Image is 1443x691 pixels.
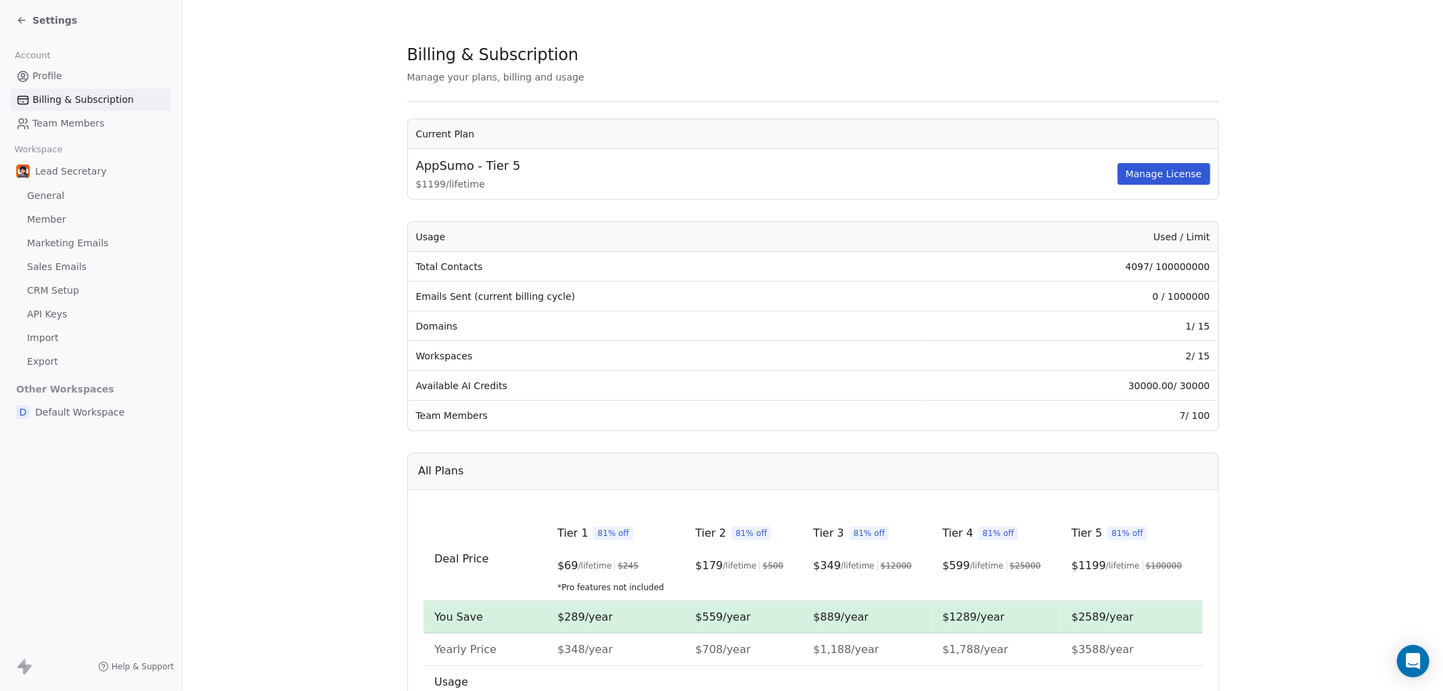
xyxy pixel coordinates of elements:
span: /lifetime [578,560,612,571]
a: Export [11,351,171,373]
span: $559/year [695,610,750,623]
span: Tier 4 [942,525,973,541]
span: D [16,405,30,419]
span: 81% off [1107,527,1147,540]
span: 81% off [731,527,771,540]
span: Tier 2 [695,525,725,541]
td: Total Contacts [408,252,923,282]
td: 7 / 100 [923,401,1218,430]
span: Manage your plans, billing and usage [407,72,585,83]
span: $1,188/year [813,643,879,656]
span: Sales Emails [27,260,87,274]
span: Team Members [32,116,104,131]
span: $ 500 [762,560,783,571]
td: 2 / 15 [923,341,1218,371]
span: You Save [434,610,483,623]
a: Marketing Emails [11,232,171,254]
div: Open Intercom Messenger [1397,645,1429,677]
span: Member [27,213,66,227]
span: $ 1199 [1071,558,1105,574]
a: Member [11,208,171,231]
span: CRM Setup [27,284,79,298]
td: Workspaces [408,341,923,371]
span: 81% off [849,527,889,540]
a: Billing & Subscription [11,89,171,111]
a: Profile [11,65,171,87]
span: Profile [32,69,62,83]
span: /lifetime [840,560,874,571]
a: Sales Emails [11,256,171,278]
span: Settings [32,14,77,27]
td: Team Members [408,401,923,430]
span: $ 599 [942,558,970,574]
span: Marketing Emails [27,236,108,250]
a: Settings [16,14,77,27]
span: Export [27,355,58,369]
span: $1289/year [942,610,1005,623]
span: /lifetime [1105,560,1139,571]
span: $289/year [557,610,613,623]
span: $ 1199 / lifetime [416,177,1115,191]
span: All Plans [418,463,463,479]
span: 81% off [593,527,633,540]
span: Default Workspace [35,405,124,419]
span: AppSumo - Tier 5 [416,157,521,175]
td: 1 / 15 [923,311,1218,341]
span: Lead Secretary [35,164,106,178]
span: Account [9,45,56,66]
span: $2589/year [1071,610,1133,623]
span: Billing & Subscription [407,45,578,65]
th: Usage [408,222,923,252]
span: Usage [434,675,468,688]
span: *Pro features not included [557,582,674,593]
span: $ 25000 [1009,560,1040,571]
span: $ 349 [813,558,841,574]
span: Yearly Price [434,643,497,656]
span: Import [27,331,58,345]
span: $ 100000 [1145,560,1182,571]
span: Help & Support [112,661,174,672]
span: $889/year [813,610,869,623]
td: 30000.00 / 30000 [923,371,1218,401]
button: Manage License [1118,163,1210,185]
td: Domains [408,311,923,341]
a: General [11,185,171,207]
span: $708/year [695,643,750,656]
span: /lifetime [723,560,756,571]
span: $1,788/year [942,643,1008,656]
td: Emails Sent (current billing cycle) [408,282,923,311]
td: Available AI Credits [408,371,923,401]
td: 0 / 1000000 [923,282,1218,311]
span: /lifetime [969,560,1003,571]
span: $ 12000 [880,560,911,571]
th: Used / Limit [923,222,1218,252]
span: Tier 3 [813,525,844,541]
span: General [27,189,64,203]
span: $348/year [557,643,613,656]
th: Current Plan [408,119,1218,149]
span: $3588/year [1071,643,1133,656]
span: $ 245 [618,560,639,571]
span: Tier 1 [557,525,588,541]
a: CRM Setup [11,280,171,302]
span: Tier 5 [1071,525,1101,541]
a: API Keys [11,303,171,326]
span: Other Workspaces [11,378,120,400]
a: Import [11,327,171,349]
img: icon%2001.png [16,164,30,178]
a: Help & Support [98,661,174,672]
span: $ 179 [695,558,723,574]
span: 81% off [978,527,1018,540]
a: Team Members [11,112,171,135]
span: Workspace [9,139,68,160]
span: Deal Price [434,552,489,565]
td: 4097 / 100000000 [923,252,1218,282]
span: $ 69 [557,558,578,574]
span: Billing & Subscription [32,93,134,107]
span: API Keys [27,307,67,321]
